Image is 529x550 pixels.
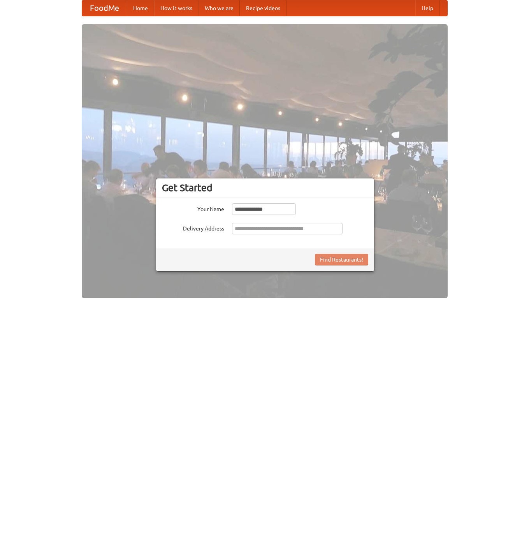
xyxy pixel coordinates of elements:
[315,254,368,265] button: Find Restaurants!
[162,223,224,232] label: Delivery Address
[154,0,199,16] a: How it works
[415,0,439,16] a: Help
[162,182,368,194] h3: Get Started
[127,0,154,16] a: Home
[240,0,286,16] a: Recipe videos
[162,203,224,213] label: Your Name
[199,0,240,16] a: Who we are
[82,0,127,16] a: FoodMe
